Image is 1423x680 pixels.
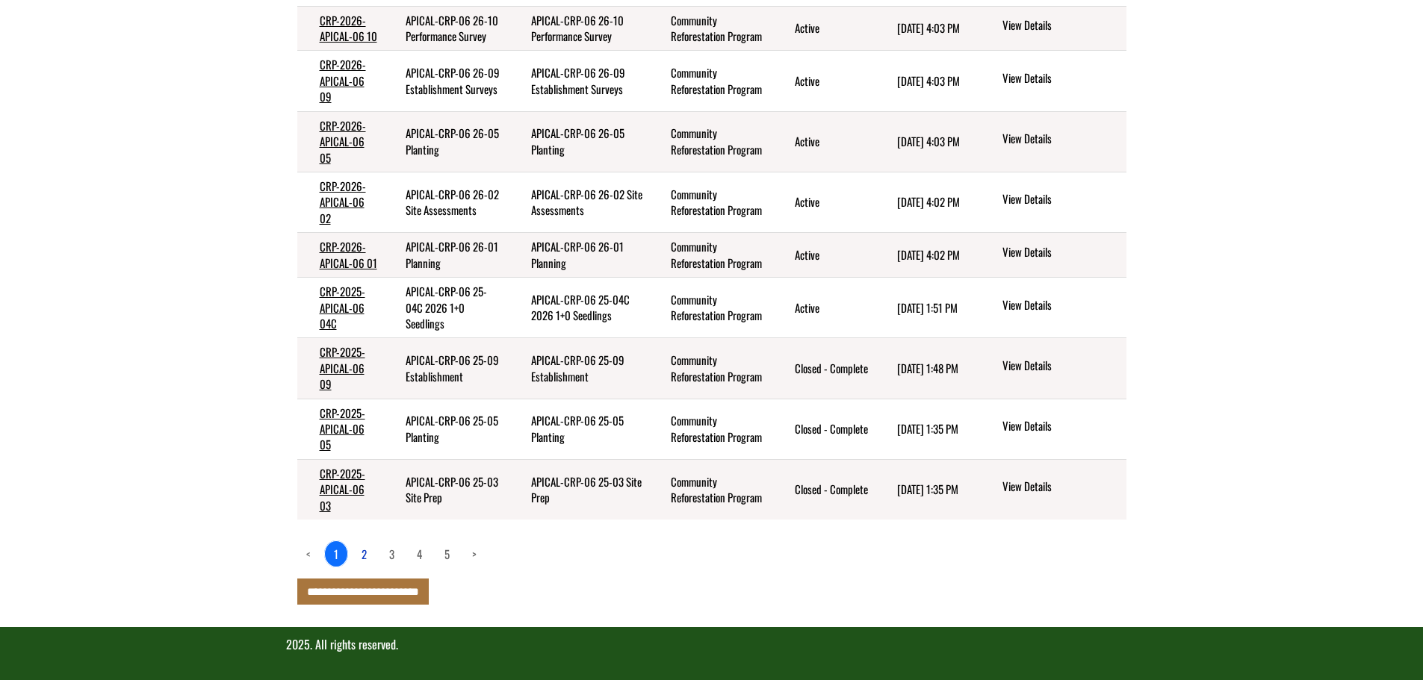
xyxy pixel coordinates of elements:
[897,133,960,149] time: [DATE] 4:03 PM
[320,343,365,392] a: CRP-2025-APICAL-06 09
[897,19,960,36] time: [DATE] 4:03 PM
[875,278,978,338] td: 7/25/2025 1:51 PM
[297,399,384,459] td: CRP-2025-APICAL-06 05
[320,238,377,270] a: CRP-2026-APICAL-06 01
[648,233,772,278] td: Community Reforestation Program
[772,459,875,520] td: Closed - Complete
[383,399,509,459] td: APICAL-CRP-06 25-05 Planting
[320,465,365,514] a: CRP-2025-APICAL-06 03
[1002,191,1120,209] a: View details
[353,541,376,567] a: page 2
[320,12,377,44] a: CRP-2026-APICAL-06 10
[772,278,875,338] td: Active
[286,636,1138,653] p: 2025
[897,246,960,263] time: [DATE] 4:02 PM
[897,193,960,210] time: [DATE] 4:02 PM
[978,399,1126,459] td: action menu
[875,459,978,520] td: 7/23/2025 1:35 PM
[383,172,509,233] td: APICAL-CRP-06 26-02 Site Assessments
[648,6,772,51] td: Community Reforestation Program
[297,172,384,233] td: CRP-2026-APICAL-06 02
[875,6,978,51] td: 8/11/2025 4:03 PM
[320,405,365,453] a: CRP-2025-APICAL-06 05
[383,6,509,51] td: APICAL-CRP-06 26-10 Performance Survey
[978,51,1126,111] td: action menu
[297,278,384,338] td: CRP-2025-APICAL-06 04C
[897,72,960,89] time: [DATE] 4:03 PM
[1002,17,1120,35] a: View details
[897,481,958,497] time: [DATE] 1:35 PM
[978,338,1126,399] td: action menu
[509,51,648,111] td: APICAL-CRP-06 26-09 Establishment Surveys
[320,117,366,166] a: CRP-2026-APICAL-06 05
[297,111,384,172] td: CRP-2026-APICAL-06 05
[897,420,958,437] time: [DATE] 1:35 PM
[380,541,403,567] a: page 3
[383,338,509,399] td: APICAL-CRP-06 25-09 Establishment
[978,278,1126,338] td: action menu
[310,635,398,653] span: . All rights reserved.
[875,399,978,459] td: 7/24/2025 1:35 PM
[978,111,1126,172] td: action menu
[435,541,459,567] a: page 5
[383,111,509,172] td: APICAL-CRP-06 26-05 Planting
[297,459,384,520] td: CRP-2025-APICAL-06 03
[648,338,772,399] td: Community Reforestation Program
[383,459,509,520] td: APICAL-CRP-06 25-03 Site Prep
[320,283,365,331] a: CRP-2025-APICAL-06 04C
[509,111,648,172] td: APICAL-CRP-06 26-05 Planting
[648,459,772,520] td: Community Reforestation Program
[320,178,366,226] a: CRP-2026-APICAL-06 02
[324,540,348,567] a: 1
[297,233,384,278] td: CRP-2026-APICAL-06 01
[408,541,431,567] a: page 4
[1002,418,1120,436] a: View details
[509,278,648,338] td: APICAL-CRP-06 25-04C 2026 1+0 Seedlings
[875,172,978,233] td: 8/11/2025 4:02 PM
[772,6,875,51] td: Active
[648,172,772,233] td: Community Reforestation Program
[297,338,384,399] td: CRP-2025-APICAL-06 09
[297,541,320,567] a: Previous page
[897,360,958,376] time: [DATE] 1:48 PM
[383,233,509,278] td: APICAL-CRP-06 26-01 Planning
[383,278,509,338] td: APICAL-CRP-06 25-04C 2026 1+0 Seedlings
[875,338,978,399] td: 7/24/2025 1:48 PM
[978,172,1126,233] td: action menu
[978,459,1126,520] td: action menu
[772,399,875,459] td: Closed - Complete
[875,51,978,111] td: 8/11/2025 4:03 PM
[509,172,648,233] td: APICAL-CRP-06 26-02 Site Assessments
[875,111,978,172] td: 8/11/2025 4:03 PM
[509,459,648,520] td: APICAL-CRP-06 25-03 Site Prep
[320,56,366,105] a: CRP-2026-APICAL-06 09
[1002,70,1120,88] a: View details
[509,399,648,459] td: APICAL-CRP-06 25-05 Planting
[1002,358,1120,375] a: View details
[297,6,384,51] td: CRP-2026-APICAL-06 10
[772,338,875,399] td: Closed - Complete
[648,399,772,459] td: Community Reforestation Program
[509,6,648,51] td: APICAL-CRP-06 26-10 Performance Survey
[978,233,1126,278] td: action menu
[1002,244,1120,262] a: View details
[509,338,648,399] td: APICAL-CRP-06 25-09 Establishment
[648,51,772,111] td: Community Reforestation Program
[509,233,648,278] td: APICAL-CRP-06 26-01 Planning
[772,172,875,233] td: Active
[1002,478,1120,496] a: View details
[772,233,875,278] td: Active
[1002,131,1120,149] a: View details
[772,51,875,111] td: Active
[297,51,384,111] td: CRP-2026-APICAL-06 09
[978,6,1126,51] td: action menu
[648,111,772,172] td: Community Reforestation Program
[897,299,958,316] time: [DATE] 1:51 PM
[875,233,978,278] td: 8/11/2025 4:02 PM
[1002,297,1120,315] a: View details
[383,51,509,111] td: APICAL-CRP-06 26-09 Establishment Surveys
[772,111,875,172] td: Active
[463,541,486,567] a: Next page
[648,278,772,338] td: Community Reforestation Program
